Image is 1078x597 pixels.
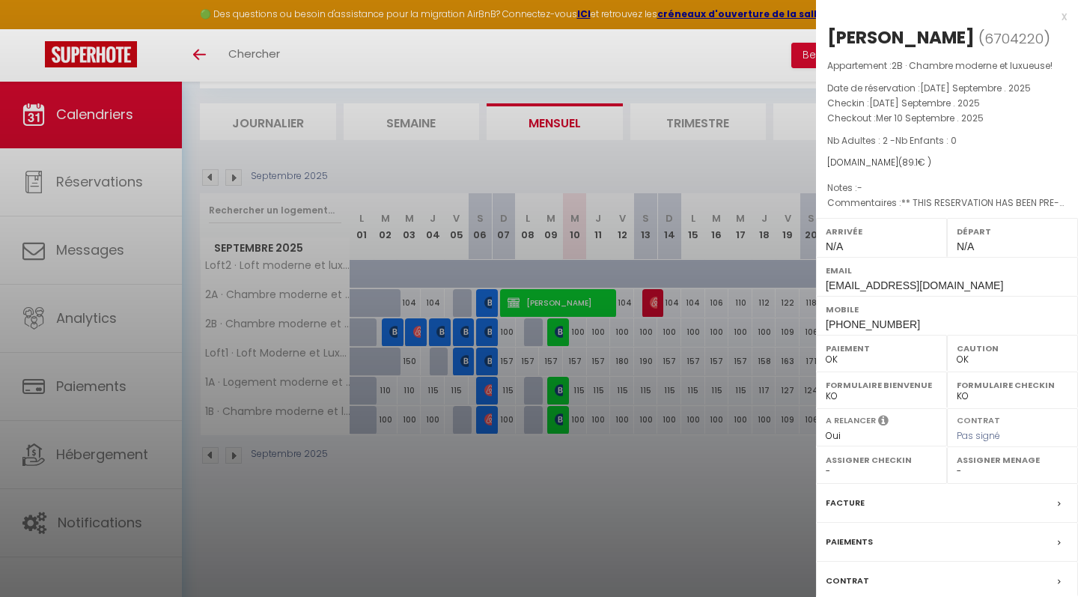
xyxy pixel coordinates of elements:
label: Caution [957,341,1068,356]
p: Checkout : [827,111,1067,126]
label: Mobile [826,302,1068,317]
span: Mer 10 Septembre . 2025 [876,112,984,124]
label: Formulaire Checkin [957,378,1068,393]
span: N/A [957,240,974,252]
span: [PHONE_NUMBER] [826,318,920,330]
label: A relancer [826,414,876,427]
label: Arrivée [826,224,937,239]
label: Paiement [826,341,937,356]
span: [DATE] Septembre . 2025 [869,97,980,109]
span: - [857,181,862,194]
label: Assigner Menage [957,452,1068,467]
span: ( ) [978,28,1050,49]
span: 6704220 [984,29,1044,48]
span: [EMAIL_ADDRESS][DOMAIN_NAME] [826,279,1003,291]
label: Facture [826,495,865,511]
i: Sélectionner OUI si vous souhaiter envoyer les séquences de messages post-checkout [878,414,889,431]
button: Ouvrir le widget de chat LiveChat [12,6,57,51]
label: Contrat [957,414,1000,424]
label: Départ [957,224,1068,239]
p: Checkin : [827,96,1067,111]
span: ( € ) [898,156,931,169]
span: [DATE] Septembre . 2025 [920,82,1031,94]
label: Email [826,263,1068,278]
p: Notes : [827,181,1067,196]
p: Commentaires : [827,196,1067,210]
span: Nb Enfants : 0 [895,134,957,147]
p: Appartement : [827,58,1067,73]
label: Contrat [826,573,869,589]
div: x [816,7,1067,25]
label: Assigner Checkin [826,452,937,467]
span: Pas signé [957,429,1000,442]
label: Paiements [826,534,873,550]
label: Formulaire Bienvenue [826,378,937,393]
div: [PERSON_NAME] [827,25,975,49]
span: 2B · Chambre moderne et luxueuse! [892,59,1053,72]
span: Nb Adultes : 2 - [827,134,957,147]
p: Date de réservation : [827,81,1067,96]
span: N/A [826,240,843,252]
span: 89.1 [902,156,918,169]
div: [DOMAIN_NAME] [827,156,1067,170]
